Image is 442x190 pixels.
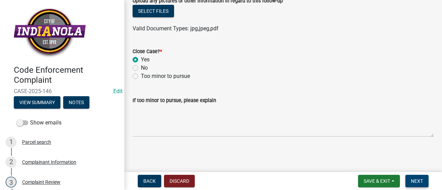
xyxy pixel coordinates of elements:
[405,175,429,187] button: Next
[22,140,51,144] div: Parcel search
[14,7,86,58] img: City of Indianola, Iowa
[14,88,110,94] span: CASE-2025-146
[14,65,119,85] h4: Code Enforcement Complaint
[133,5,174,17] button: Select files
[6,177,17,188] div: 3
[17,119,61,127] label: Show emails
[141,64,148,72] label: No
[141,56,150,64] label: Yes
[63,100,89,106] wm-modal-confirm: Notes
[133,98,216,103] label: If too minor to pursue, please explain
[63,96,89,109] button: Notes
[133,25,219,32] span: Valid Document Types: jpg,jpeg,pdf
[358,175,400,187] button: Save & Exit
[141,72,190,80] label: Too minor to pursue
[164,175,195,187] button: Discard
[22,180,60,184] div: Complaint Review
[411,178,423,184] span: Next
[22,160,76,164] div: Complainant Information
[138,175,161,187] button: Back
[133,49,162,54] label: Close Case?
[14,100,60,106] wm-modal-confirm: Summary
[113,88,123,94] wm-modal-confirm: Edit Application Number
[6,137,17,148] div: 1
[14,96,60,109] button: View Summary
[113,88,123,94] a: Edit
[364,178,390,184] span: Save & Exit
[143,178,156,184] span: Back
[6,157,17,168] div: 2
